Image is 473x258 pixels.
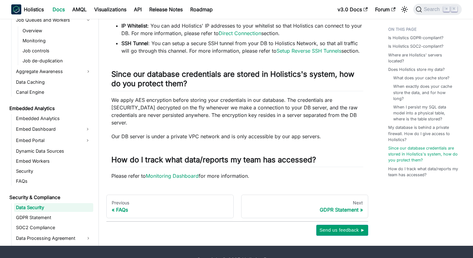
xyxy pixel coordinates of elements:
[247,207,363,213] div: GDPR Statement
[8,193,93,202] a: Security & Compliance
[24,6,44,13] b: Holistics
[334,4,371,14] a: v3.0 Docs
[241,195,369,219] a: NextGDPR Statement
[316,225,368,235] button: Send us feedback ►
[422,7,444,12] span: Search
[112,207,228,213] div: FAQs
[186,4,216,14] a: Roadmap
[247,200,363,206] div: Next
[451,6,457,12] kbd: K
[111,155,363,167] h2: How do I track what data/reports my team has accessed?
[14,135,82,145] a: Embed Portal
[49,4,69,14] a: Docs
[388,43,444,49] a: Is Holistics SOC2-compliant?
[69,4,90,14] a: AMQL
[106,195,368,219] nav: Docs pages
[388,35,444,41] a: Is Holistics GDPR-compliant?
[111,133,363,140] p: Our DB server is under a private VPC network and is only accessible by our app servers.
[14,78,93,87] a: Data Caching
[388,145,458,163] a: Since our database credentials are stored in Holistics's system, how do you protect them?
[111,96,363,126] p: We apply AES encryption before storing your credentials in our database. The credentials are [SEC...
[413,4,462,15] button: Search (Command+K)
[11,4,21,14] img: Holistics
[319,226,365,234] span: Send us feedback ►
[399,4,409,14] button: Switch between dark and light mode (currently light mode)
[146,173,199,179] a: Monitoring Dashboard
[14,233,93,243] a: Data Processing Agreement
[14,177,93,186] a: FAQs
[14,157,93,166] a: Embed Workers
[145,4,186,14] a: Release Notes
[277,48,341,54] a: Setup Reverse SSH Tunnels
[121,39,363,55] li: : You can setup a secure SSH tunnel from your DB to Holistics Network, so that all traffic will g...
[82,135,93,145] button: Expand sidebar category 'Embed Portal'
[14,245,93,253] a: Privacy Policy
[82,124,93,134] button: Expand sidebar category 'Embed Dashboard'
[393,104,455,122] a: When I persist my SQL data model into a physical table, where is the table stored?
[14,223,93,232] a: SOC2 Compliance
[14,124,82,134] a: Embed Dashboard
[14,15,93,25] a: Job Queues and Workers
[8,104,93,113] a: Embedded Analytics
[5,7,99,246] nav: Docs sidebar
[219,30,261,36] a: Direct Connection
[21,56,93,65] a: Job de-duplication
[130,4,145,14] a: API
[388,52,458,64] a: Where are Holistics' servers located?
[21,36,93,45] a: Monitoring
[121,22,363,37] li: : You can add Holistics' IP addresses to your whitelist so that Holistics can connect to your DB....
[121,23,147,29] strong: IP Whitelist
[14,147,93,155] a: Dynamic Data Sources
[111,172,363,180] p: Please refer to for more information.
[112,200,228,206] div: Previous
[14,114,93,123] a: Embedded Analytics
[393,83,455,102] a: When exactly does your cache store the data, and for how long?
[14,203,93,212] a: Data Security
[14,66,93,76] a: Aggregate Awareness
[121,40,148,46] strong: SSH Tunnel
[388,166,458,178] a: How do I track what data/reports my team has accessed?
[393,75,450,81] a: What does your cache store?
[90,4,130,14] a: Visualizations
[14,213,93,222] a: GDPR Statement
[21,46,93,55] a: Job controls
[443,6,450,12] kbd: ⌘
[388,66,445,72] a: Does Holistics store my data?
[14,167,93,176] a: Security
[388,124,458,143] a: My database is behind a private firewall. How do I give access to Holistics?
[371,4,399,14] a: Forum
[11,4,44,14] a: HolisticsHolistics
[106,195,234,219] a: PreviousFAQs
[14,88,93,97] a: Canal Engine
[21,26,93,35] a: Overview
[111,70,363,91] h2: Since our database credentials are stored in Holistics's system, how do you protect them?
